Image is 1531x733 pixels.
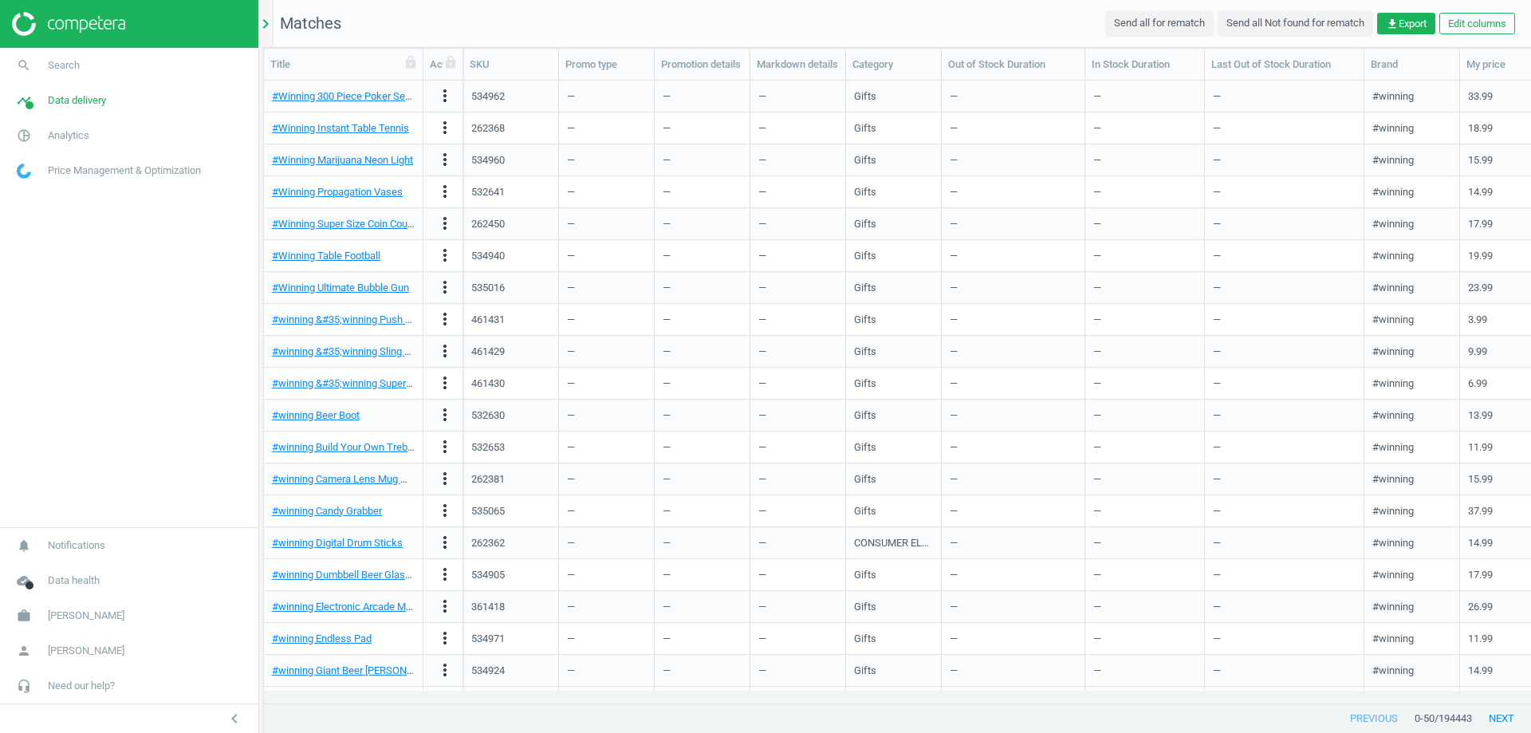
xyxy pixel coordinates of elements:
[471,313,505,327] div: 461431
[854,89,876,104] div: Gifts
[1372,281,1414,295] div: #winning
[48,93,106,108] span: Data delivery
[435,341,455,361] i: more_vert
[471,408,505,423] div: 532630
[663,274,742,301] div: —
[950,178,1076,206] div: —
[1371,57,1453,72] div: Brand
[1372,376,1414,391] div: #winning
[758,146,837,174] div: —
[854,249,876,263] div: Gifts
[9,636,39,666] i: person
[214,708,254,729] button: chevron_left
[1213,369,1356,397] div: —
[12,12,125,36] img: ajHJNr6hYgQAAAAASUVORK5CYII=
[854,536,933,550] div: CONSUMER ELECTRONICS
[758,561,837,589] div: —
[854,281,876,295] div: Gifts
[435,533,455,554] button: more_vert
[1372,504,1414,518] div: #winning
[950,401,1076,429] div: —
[471,600,505,614] div: 361418
[854,121,876,136] div: Gifts
[471,217,505,231] div: 262450
[663,146,742,174] div: —
[854,472,876,487] div: Gifts
[1093,688,1196,716] div: —
[272,250,380,262] a: #Winning Table Football
[663,337,742,365] div: —
[435,437,455,458] button: more_vert
[663,593,742,621] div: —
[567,656,646,684] div: —
[471,121,505,136] div: 262368
[758,210,837,238] div: —
[1213,688,1356,716] div: —
[435,597,455,617] button: more_vert
[854,632,876,646] div: Gifts
[663,178,742,206] div: —
[272,313,466,325] a: #winning &#35;winning Push Popper Game
[950,146,1076,174] div: —
[9,671,39,701] i: headset_mic
[48,538,105,553] span: Notifications
[950,593,1076,621] div: —
[1213,625,1356,652] div: —
[1093,369,1196,397] div: —
[567,688,646,716] div: —
[435,469,455,488] i: more_vert
[435,182,455,201] i: more_vert
[435,214,455,234] button: more_vert
[663,242,742,270] div: —
[567,529,646,557] div: —
[435,437,455,456] i: more_vert
[435,309,455,329] i: more_vert
[1213,401,1356,429] div: —
[758,178,837,206] div: —
[9,601,39,631] i: work
[948,57,1078,72] div: Out of Stock Duration
[950,337,1076,365] div: —
[272,537,403,549] a: #winning Digital Drum Sticks
[1218,10,1373,36] button: Send all Not found for rematch
[1372,664,1414,678] div: #winning
[435,246,455,266] button: more_vert
[471,536,505,550] div: 262362
[758,305,837,333] div: —
[1372,440,1414,455] div: #winning
[663,688,742,716] div: —
[471,345,505,359] div: 461429
[1372,632,1414,646] div: #winning
[950,497,1076,525] div: —
[567,210,646,238] div: —
[435,597,455,616] i: more_vert
[471,376,505,391] div: 461430
[471,568,505,582] div: 534905
[1213,337,1356,365] div: —
[950,210,1076,238] div: —
[567,497,646,525] div: —
[270,57,416,72] div: Title
[757,57,839,72] div: Markdown details
[48,609,124,623] span: [PERSON_NAME]
[758,688,837,716] div: —
[471,632,505,646] div: 534971
[9,85,39,116] i: timeline
[1372,408,1414,423] div: #winning
[9,530,39,561] i: notifications
[663,305,742,333] div: —
[567,242,646,270] div: —
[1213,497,1356,525] div: —
[567,305,646,333] div: —
[950,82,1076,110] div: —
[435,150,455,171] button: more_vert
[854,408,876,423] div: Gifts
[1372,89,1414,104] div: #winning
[758,401,837,429] div: —
[225,709,244,728] i: chevron_left
[435,533,455,552] i: more_vert
[272,441,433,453] a: #winning Build Your Own Trebuchet
[1213,656,1356,684] div: —
[1213,178,1356,206] div: —
[470,57,552,72] div: SKU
